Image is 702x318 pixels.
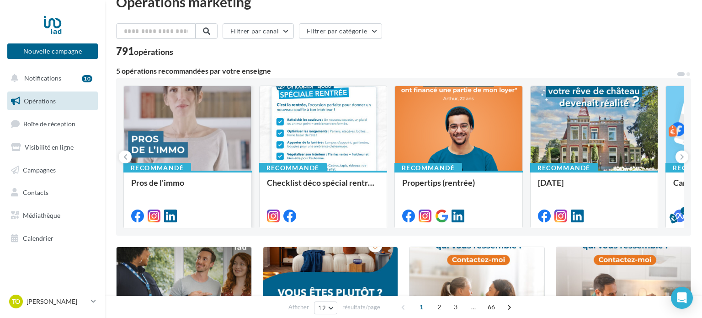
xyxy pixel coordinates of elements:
[5,138,100,157] a: Visibilité en ligne
[23,166,56,173] span: Campagnes
[5,206,100,225] a: Médiathèque
[5,161,100,180] a: Campagnes
[116,67,676,75] div: 5 opérations recommandées par votre enseigne
[5,114,100,134] a: Boîte de réception
[299,23,382,39] button: Filtrer par catégorie
[5,229,100,248] a: Calendrier
[466,300,481,314] span: ...
[23,234,53,242] span: Calendrier
[134,48,173,56] div: opérations
[432,300,447,314] span: 2
[538,178,651,196] div: [DATE]
[681,207,689,215] div: 5
[414,300,429,314] span: 1
[12,297,20,306] span: To
[7,293,98,310] a: To [PERSON_NAME]
[342,303,380,312] span: résultats/page
[24,97,56,105] span: Opérations
[23,189,48,196] span: Contacts
[131,178,244,196] div: Pros de l'immo
[82,75,92,82] div: 10
[484,300,499,314] span: 66
[288,303,309,312] span: Afficher
[24,74,61,82] span: Notifications
[223,23,294,39] button: Filtrer par canal
[394,163,462,173] div: Recommandé
[23,120,75,128] span: Boîte de réception
[27,297,87,306] p: [PERSON_NAME]
[448,300,463,314] span: 3
[7,43,98,59] button: Nouvelle campagne
[530,163,598,173] div: Recommandé
[5,183,100,202] a: Contacts
[23,211,60,219] span: Médiathèque
[671,287,693,309] div: Open Intercom Messenger
[123,163,191,173] div: Recommandé
[116,46,173,56] div: 791
[25,143,74,151] span: Visibilité en ligne
[402,178,515,196] div: Propertips (rentrée)
[314,302,337,314] button: 12
[267,178,380,196] div: Checklist déco spécial rentrée
[5,92,100,111] a: Opérations
[259,163,327,173] div: Recommandé
[318,304,326,312] span: 12
[5,69,96,88] button: Notifications 10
